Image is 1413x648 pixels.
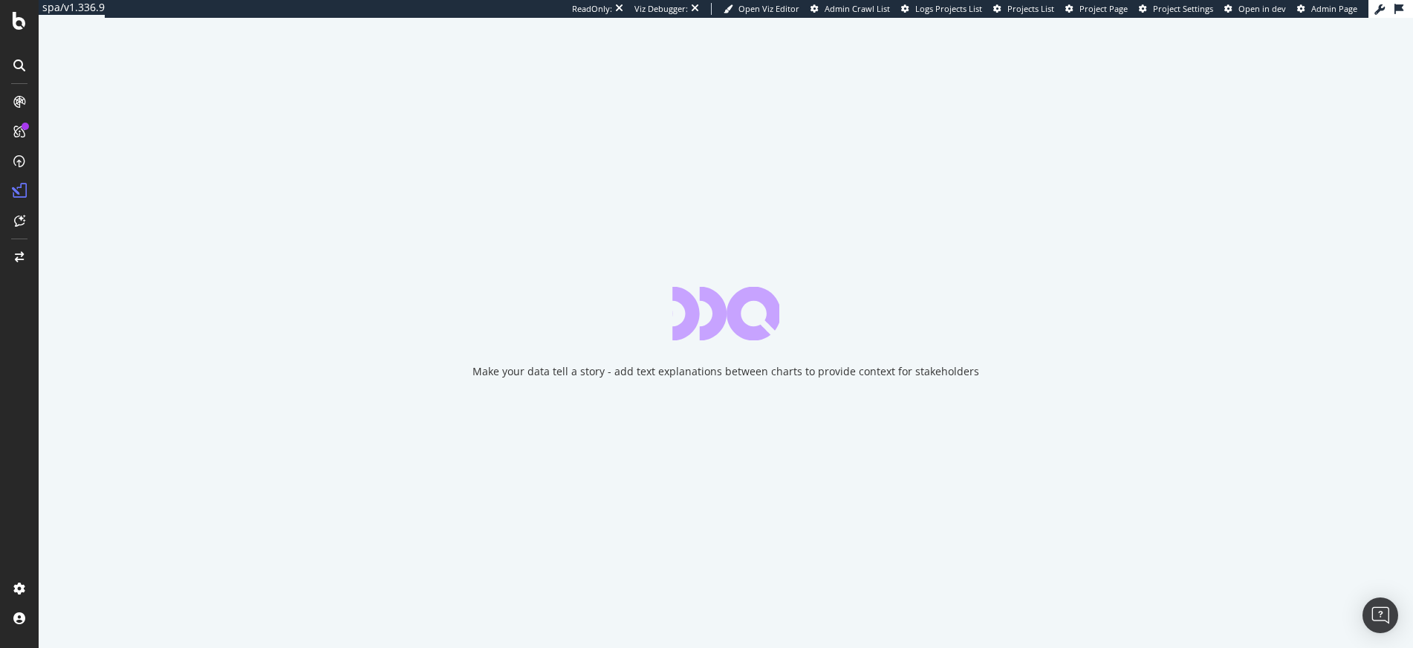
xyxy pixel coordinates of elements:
span: Project Settings [1153,3,1213,14]
div: animation [672,287,779,340]
a: Admin Crawl List [811,3,890,15]
a: Logs Projects List [901,3,982,15]
a: Project Settings [1139,3,1213,15]
div: Viz Debugger: [634,3,688,15]
span: Admin Page [1311,3,1357,14]
span: Logs Projects List [915,3,982,14]
span: Open in dev [1238,3,1286,14]
span: Admin Crawl List [825,3,890,14]
span: Projects List [1007,3,1054,14]
a: Projects List [993,3,1054,15]
a: Admin Page [1297,3,1357,15]
div: Make your data tell a story - add text explanations between charts to provide context for stakeho... [472,364,979,379]
a: Open in dev [1224,3,1286,15]
div: Open Intercom Messenger [1362,597,1398,633]
div: ReadOnly: [572,3,612,15]
a: Open Viz Editor [724,3,799,15]
a: Project Page [1065,3,1128,15]
span: Open Viz Editor [738,3,799,14]
span: Project Page [1079,3,1128,14]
